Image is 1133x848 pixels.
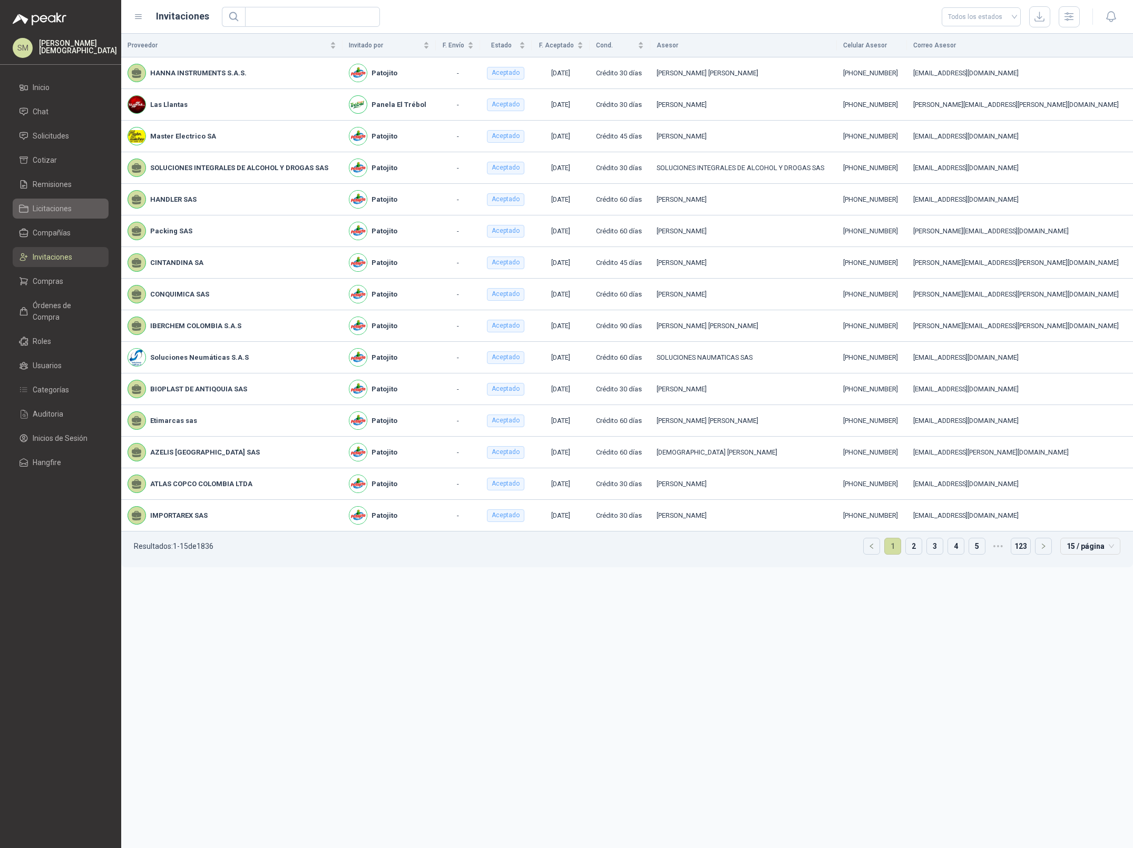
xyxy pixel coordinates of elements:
[33,408,63,420] span: Auditoria
[596,384,644,395] div: Crédito 30 días
[927,538,943,554] a: 3
[1060,538,1120,555] div: tamaño de página
[372,352,397,363] b: Patojito
[349,380,367,398] img: Company Logo
[843,226,901,236] div: [PHONE_NUMBER]
[442,41,465,51] span: F. Envío
[487,351,524,364] div: Aceptado
[487,446,524,459] div: Aceptado
[33,300,99,323] span: Órdenes de Compra
[150,194,197,205] b: HANDLER SAS
[913,163,1127,173] div: [EMAIL_ADDRESS][DOMAIN_NAME]
[349,443,367,461] img: Company Logo
[39,40,117,54] p: [PERSON_NAME] [DEMOGRAPHIC_DATA]
[596,289,644,300] div: Crédito 60 días
[657,100,831,110] div: [PERSON_NAME]
[13,380,109,400] a: Categorías
[150,226,192,236] b: Packing SAS
[13,295,109,327] a: Órdenes de Compra
[487,193,524,206] div: Aceptado
[372,510,397,521] b: Patojito
[487,98,524,111] div: Aceptado
[596,41,636,51] span: Cond.
[33,154,57,166] span: Cotizar
[990,538,1007,555] li: 5 páginas siguientes
[551,290,570,298] span: [DATE]
[150,321,241,331] b: IBERCHEM COLOMBIA S.A.S
[657,289,831,300] div: [PERSON_NAME]
[843,416,901,426] div: [PHONE_NUMBER]
[33,179,72,190] span: Remisiones
[1040,543,1047,549] span: right
[913,447,1127,458] div: [EMAIL_ADDRESS][PERSON_NAME][DOMAIN_NAME]
[1035,538,1052,555] li: Página siguiente
[657,416,831,426] div: [PERSON_NAME] [PERSON_NAME]
[33,336,51,347] span: Roles
[990,538,1007,555] span: •••
[657,131,831,142] div: [PERSON_NAME]
[837,34,907,57] th: Celular Asesor
[913,68,1127,78] div: [EMAIL_ADDRESS][DOMAIN_NAME]
[907,34,1133,57] th: Correo Asesor
[13,331,109,351] a: Roles
[1011,538,1031,555] li: 123
[843,289,901,300] div: [PHONE_NUMBER]
[551,511,570,519] span: [DATE]
[843,510,901,521] div: [PHONE_NUMBER]
[150,416,197,426] b: Etimarcas sas
[864,538,880,554] button: left
[596,258,644,268] div: Crédito 45 días
[372,321,397,331] b: Patojito
[13,102,109,122] a: Chat
[150,163,328,173] b: SOLUCIONES INTEGRALES DE ALCOHOL Y DROGAS SAS
[150,352,249,363] b: Soluciones Neumáticas S.A.S
[487,67,524,80] div: Aceptado
[926,538,943,555] li: 3
[487,415,524,427] div: Aceptado
[150,100,188,110] b: Las Llantas
[487,162,524,174] div: Aceptado
[868,543,875,549] span: left
[657,68,831,78] div: [PERSON_NAME] [PERSON_NAME]
[128,127,145,145] img: Company Logo
[128,96,145,113] img: Company Logo
[13,77,109,97] a: Inicio
[457,195,459,203] span: -
[13,356,109,376] a: Usuarios
[969,538,985,555] li: 5
[349,317,367,334] img: Company Logo
[13,13,66,25] img: Logo peakr
[1011,538,1030,554] a: 123
[13,247,109,267] a: Invitaciones
[349,349,367,366] img: Company Logo
[128,41,328,51] span: Proveedor
[33,106,48,117] span: Chat
[349,222,367,240] img: Company Logo
[843,479,901,489] div: [PHONE_NUMBER]
[913,479,1127,489] div: [EMAIL_ADDRESS][DOMAIN_NAME]
[33,203,72,214] span: Licitaciones
[551,164,570,172] span: [DATE]
[913,321,1127,331] div: [PERSON_NAME][EMAIL_ADDRESS][PERSON_NAME][DOMAIN_NAME]
[457,448,459,456] span: -
[487,257,524,269] div: Aceptado
[843,131,901,142] div: [PHONE_NUMBER]
[33,251,72,263] span: Invitaciones
[532,34,590,57] th: F. Aceptado
[596,352,644,363] div: Crédito 60 días
[596,321,644,331] div: Crédito 90 días
[457,480,459,488] span: -
[349,412,367,429] img: Company Logo
[457,322,459,330] span: -
[13,150,109,170] a: Cotizar
[487,130,524,143] div: Aceptado
[913,384,1127,395] div: [EMAIL_ADDRESS][DOMAIN_NAME]
[1036,538,1051,554] button: right
[843,100,901,110] div: [PHONE_NUMBER]
[372,100,426,110] b: Panela El Trébol
[372,289,397,300] b: Patojito
[948,538,964,555] li: 4
[33,432,87,444] span: Inicios de Sesión
[590,34,650,57] th: Cond.
[596,226,644,236] div: Crédito 60 días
